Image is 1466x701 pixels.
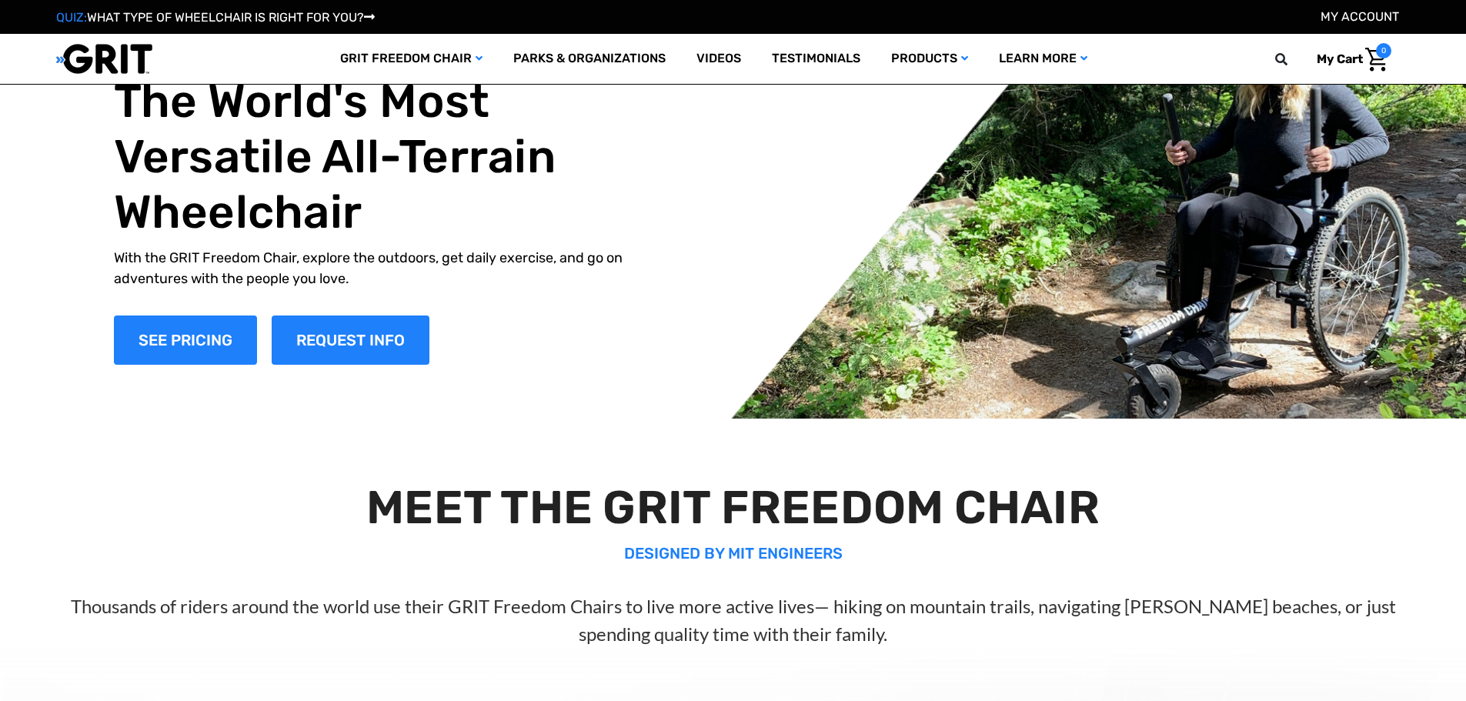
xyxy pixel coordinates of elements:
a: Learn More [983,34,1103,84]
a: Slide number 1, Request Information [272,315,429,365]
a: Shop Now [114,315,257,365]
a: Testimonials [756,34,876,84]
span: 0 [1376,43,1391,58]
a: Products [876,34,983,84]
h2: MEET THE GRIT FREEDOM CHAIR [37,480,1430,536]
a: Account [1321,9,1399,24]
input: Search [1282,43,1305,75]
p: Thousands of riders around the world use their GRIT Freedom Chairs to live more active lives— hik... [37,593,1430,648]
a: Parks & Organizations [498,34,681,84]
a: QUIZ:WHAT TYPE OF WHEELCHAIR IS RIGHT FOR YOU? [56,10,375,25]
p: DESIGNED BY MIT ENGINEERS [37,542,1430,565]
img: GRIT All-Terrain Wheelchair and Mobility Equipment [56,43,152,75]
span: QUIZ: [56,10,87,25]
p: With the GRIT Freedom Chair, explore the outdoors, get daily exercise, and go on adventures with ... [114,248,657,289]
img: Cart [1365,48,1388,72]
a: GRIT Freedom Chair [325,34,498,84]
a: Cart with 0 items [1305,43,1391,75]
h1: The World's Most Versatile All-Terrain Wheelchair [114,74,657,240]
a: Videos [681,34,756,84]
span: My Cart [1317,52,1363,66]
